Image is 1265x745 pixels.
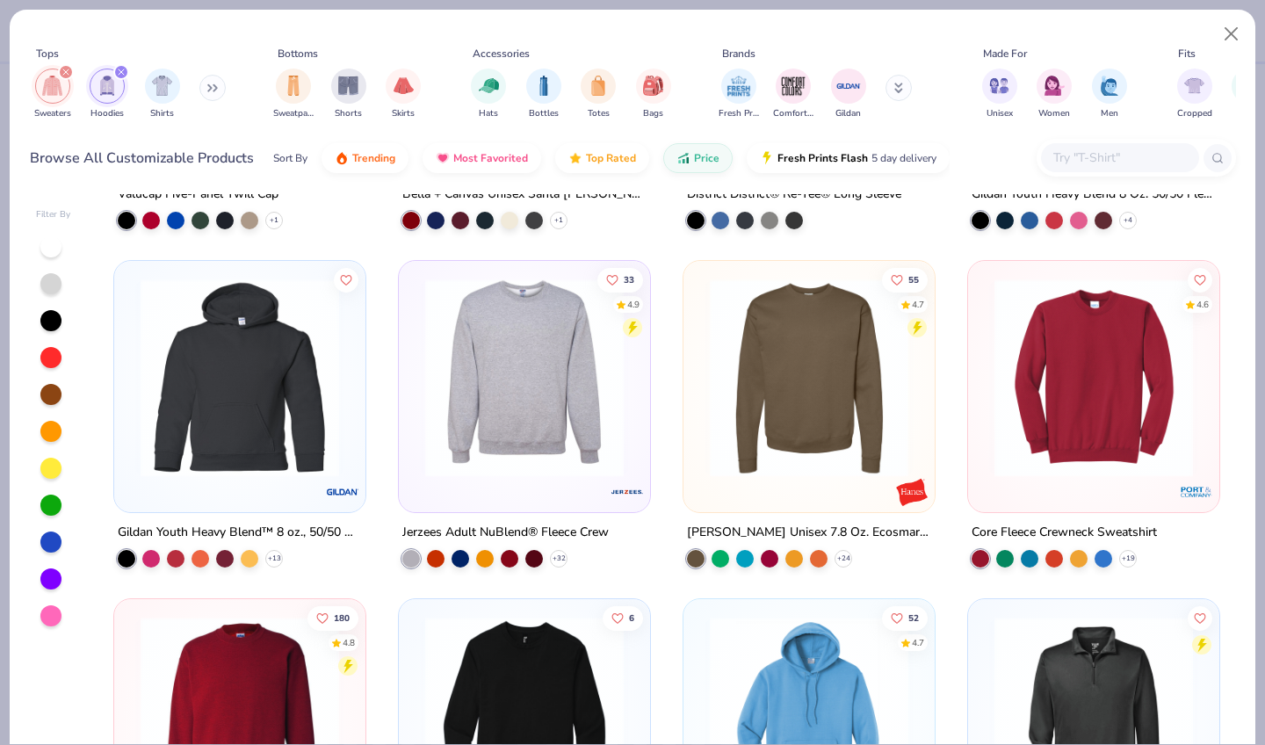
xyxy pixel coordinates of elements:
button: filter button [471,69,506,120]
span: Skirts [392,107,415,120]
div: filter for Shirts [145,69,180,120]
input: Try "T-Shirt" [1052,148,1187,168]
button: Like [882,605,928,630]
span: Price [694,151,719,165]
img: Sweatpants Image [284,76,303,96]
span: 33 [624,275,634,284]
div: 4.8 [343,636,356,649]
img: Hoodies Image [98,76,117,96]
span: Top Rated [586,151,636,165]
div: filter for Fresh Prints [719,69,759,120]
div: Valucap Five-Panel Twill Cap [118,184,278,206]
button: Top Rated [555,143,649,173]
span: Women [1038,107,1070,120]
div: District District® Re-Tee® Long Sleeve [687,184,901,206]
span: Most Favorited [453,151,528,165]
img: Shorts Image [338,76,358,96]
img: Unisex Image [989,76,1009,96]
span: Bags [643,107,663,120]
button: Like [597,267,643,292]
img: Bags Image [643,76,662,96]
div: filter for Men [1092,69,1127,120]
div: Fits [1178,46,1196,61]
div: Bottoms [278,46,318,61]
img: Jerzees logo [610,474,645,509]
span: + 24 [836,553,849,563]
div: filter for Hoodies [90,69,125,120]
button: filter button [831,69,866,120]
div: filter for Unisex [982,69,1017,120]
div: Bella + Canvas Unisex Santa [PERSON_NAME] Pocket Sweatshirt [402,184,647,206]
div: 4.9 [627,298,640,311]
div: Gildan Youth Heavy Blend 8 Oz. 50/50 Fleece Crew [972,184,1216,206]
img: Port & Company logo [1178,474,1213,509]
div: Browse All Customizable Products [30,148,254,169]
button: Like [882,267,928,292]
div: Brands [722,46,755,61]
button: filter button [581,69,616,120]
button: filter button [386,69,421,120]
img: flash.gif [760,151,774,165]
button: filter button [34,69,71,120]
div: 4.7 [912,636,924,649]
button: filter button [1177,69,1212,120]
span: Comfort Colors [773,107,813,120]
img: Women Image [1045,76,1065,96]
img: TopRated.gif [568,151,582,165]
div: filter for Sweatpants [273,69,314,120]
span: Men [1101,107,1118,120]
button: Like [1188,267,1212,292]
button: filter button [1092,69,1127,120]
button: Trending [322,143,408,173]
button: Like [335,267,359,292]
div: filter for Gildan [831,69,866,120]
span: Cropped [1177,107,1212,120]
span: 5 day delivery [871,148,936,169]
span: Bottles [529,107,559,120]
button: Like [1188,605,1212,630]
span: Totes [588,107,610,120]
div: filter for Bags [636,69,671,120]
span: 52 [908,613,919,622]
div: filter for Totes [581,69,616,120]
button: filter button [331,69,366,120]
img: Sweaters Image [42,76,62,96]
button: filter button [526,69,561,120]
button: filter button [773,69,813,120]
div: filter for Skirts [386,69,421,120]
div: [PERSON_NAME] Unisex 7.8 Oz. Ecosmart 50/50 Crewneck Sweatshirt [687,521,931,543]
img: Hanes logo [894,474,929,509]
span: Hats [479,107,498,120]
div: Made For [983,46,1027,61]
span: + 1 [270,215,278,226]
span: Unisex [987,107,1013,120]
div: filter for Women [1037,69,1072,120]
img: Comfort Colors Image [780,73,806,99]
button: filter button [90,69,125,120]
img: Hats Image [479,76,499,96]
span: 180 [335,613,351,622]
span: Fresh Prints Flash [777,151,868,165]
button: Price [663,143,733,173]
img: Skirts Image [394,76,414,96]
span: 6 [629,613,634,622]
span: + 32 [553,553,566,563]
span: Sweaters [34,107,71,120]
span: Trending [352,151,395,165]
div: Tops [36,46,59,61]
span: Shorts [335,107,362,120]
button: filter button [273,69,314,120]
img: Cropped Image [1184,76,1204,96]
div: Jerzees Adult NuBlend® Fleece Crew [402,521,609,543]
img: Totes Image [589,76,608,96]
span: + 13 [268,553,281,563]
img: Fresh Prints Image [726,73,752,99]
button: filter button [719,69,759,120]
img: trending.gif [335,151,349,165]
button: filter button [982,69,1017,120]
span: Fresh Prints [719,107,759,120]
span: + 4 [1124,215,1132,226]
span: + 1 [554,215,563,226]
span: 55 [908,275,919,284]
span: + 19 [1121,553,1134,563]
